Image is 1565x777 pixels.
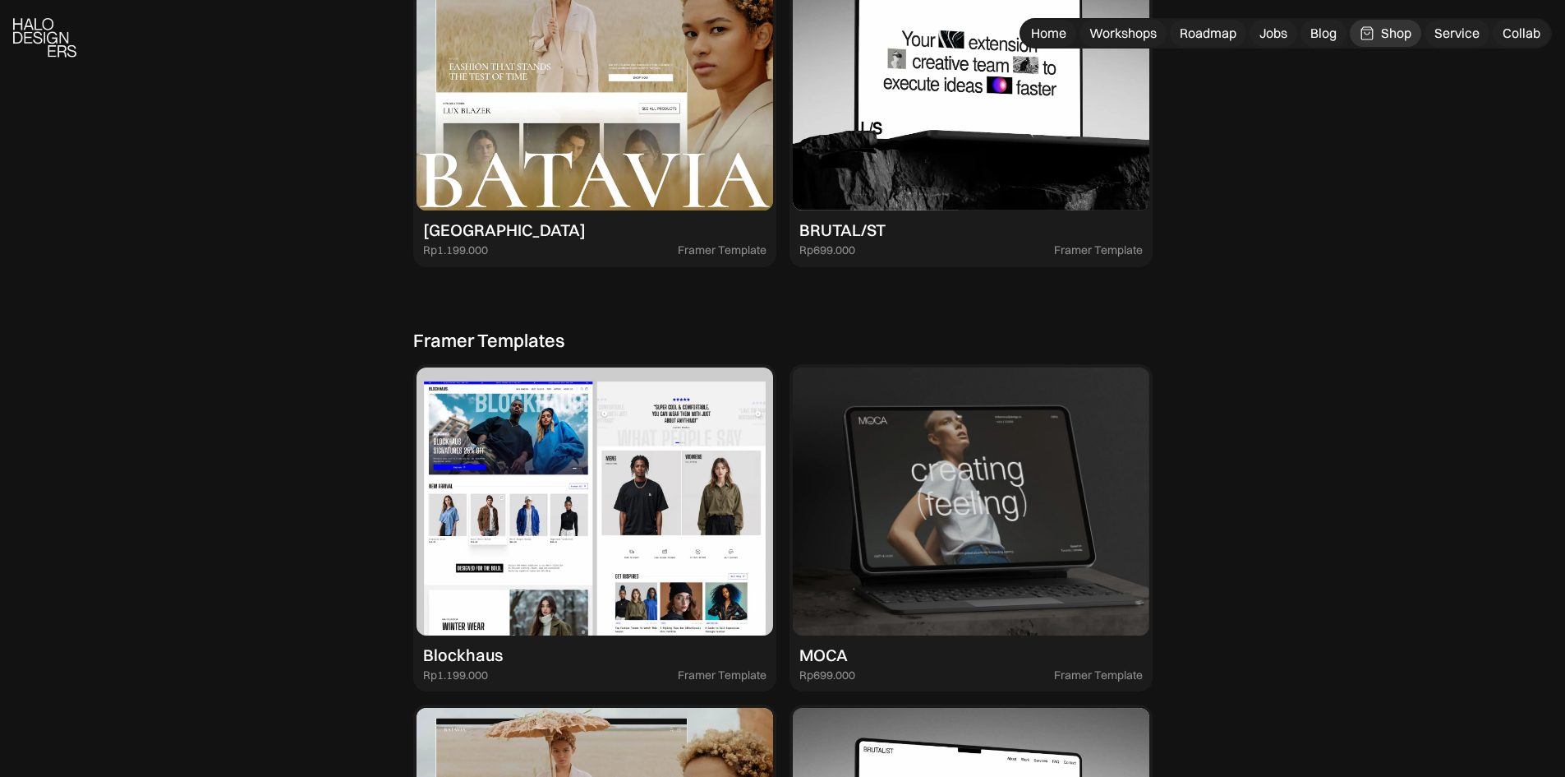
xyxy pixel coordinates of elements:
[1180,25,1236,42] div: Roadmap
[1170,20,1246,47] a: Roadmap
[1031,25,1066,42] div: Home
[1079,20,1167,47] a: Workshops
[1089,25,1157,42] div: Workshops
[799,220,886,240] div: BRUTAL/ST
[1381,25,1411,42] div: Shop
[1425,20,1489,47] a: Service
[789,364,1153,691] a: MOCARp699.000Framer Template
[1054,243,1143,257] div: Framer Template
[423,220,586,240] div: [GEOGRAPHIC_DATA]
[1434,25,1480,42] div: Service
[678,243,766,257] div: Framer Template
[1250,20,1297,47] a: Jobs
[799,668,855,682] div: Rp699.000
[423,243,488,257] div: Rp1.199.000
[1503,25,1540,42] div: Collab
[799,645,848,665] div: MOCA
[1300,20,1346,47] a: Blog
[678,668,766,682] div: Framer Template
[1493,20,1550,47] a: Collab
[413,364,776,691] a: BlockhausRp1.199.000Framer Template
[413,330,565,351] div: Framer Templates
[423,645,503,665] div: Blockhaus
[1310,25,1337,42] div: Blog
[423,668,488,682] div: Rp1.199.000
[799,243,855,257] div: Rp699.000
[1021,20,1076,47] a: Home
[1350,20,1421,47] a: Shop
[1054,668,1143,682] div: Framer Template
[1259,25,1287,42] div: Jobs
